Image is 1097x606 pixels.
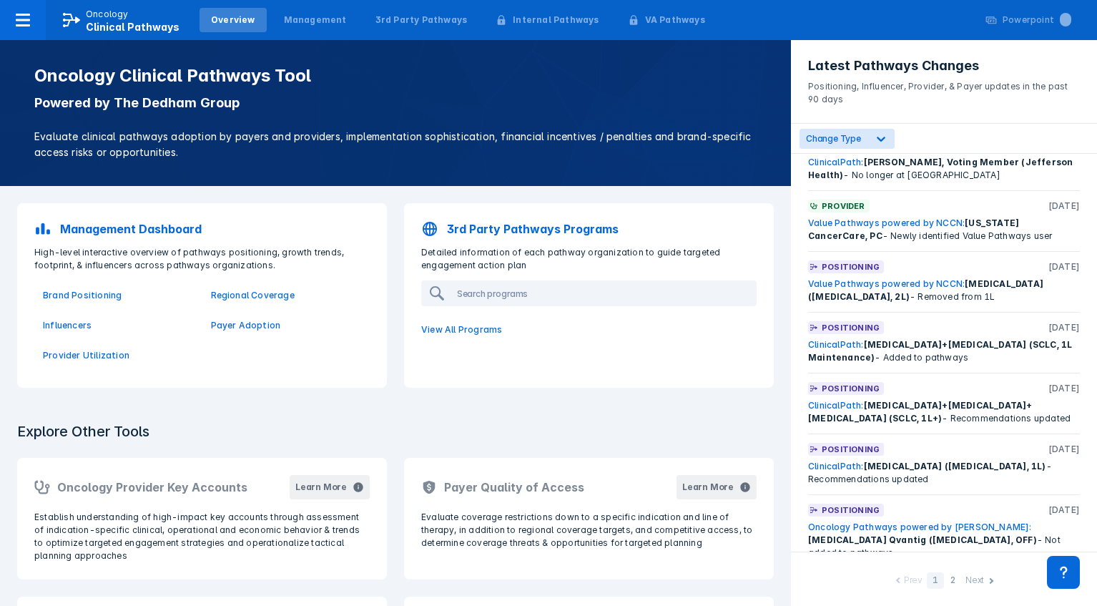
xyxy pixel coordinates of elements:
[1048,260,1080,273] p: [DATE]
[34,66,757,86] h1: Oncology Clinical Pathways Tool
[927,572,944,589] div: 1
[413,315,765,345] a: View All Programs
[645,14,705,26] div: VA Pathways
[808,339,1072,363] span: [MEDICAL_DATA]+[MEDICAL_DATA] (SCLC, 1L Maintenance)
[26,246,378,272] p: High-level interactive overview of pathways positioning, growth trends, footprint, & influencers ...
[808,217,1080,243] div: - Newly identified Value Pathways user
[1003,14,1071,26] div: Powerpoint
[822,321,880,334] p: Positioning
[808,400,864,411] a: ClinicalPath:
[57,479,247,496] h2: Oncology Provider Key Accounts
[808,534,1037,545] span: [MEDICAL_DATA] Qvantig ([MEDICAL_DATA], OFF)
[808,400,1033,424] span: [MEDICAL_DATA]+[MEDICAL_DATA]+[MEDICAL_DATA] (SCLC, 1L+)
[904,574,923,589] div: Prev
[9,414,158,449] h3: Explore Other Tools
[413,246,765,272] p: Detailed information of each pathway organization to guide targeted engagement action plan
[808,522,1032,532] a: Oncology Pathways powered by [PERSON_NAME]:
[60,220,202,238] p: Management Dashboard
[682,481,734,494] div: Learn More
[965,574,984,589] div: Next
[1047,556,1080,589] div: Contact Support
[34,94,757,112] p: Powered by The Dedham Group
[808,461,864,471] a: ClinicalPath:
[1048,200,1080,212] p: [DATE]
[808,278,1080,303] div: - Removed from 1L
[1048,504,1080,517] p: [DATE]
[43,319,194,332] a: Influencers
[211,14,255,26] div: Overview
[1048,321,1080,334] p: [DATE]
[808,460,1080,486] div: - Recommendations updated
[806,133,861,144] span: Change Type
[34,511,370,562] p: Establish understanding of high-impact key accounts through assessment of indication-specific cli...
[413,212,765,246] a: 3rd Party Pathways Programs
[295,481,347,494] div: Learn More
[808,57,1080,74] h3: Latest Pathways Changes
[421,511,757,549] p: Evaluate coverage restrictions down to a specific indication and line of therapy, in addition to ...
[284,14,347,26] div: Management
[451,282,755,305] input: Search programs
[290,475,370,499] button: Learn More
[808,156,1080,182] div: - No longer at [GEOGRAPHIC_DATA]
[808,521,1080,559] div: - Not added to pathways
[211,289,362,302] a: Regional Coverage
[808,157,864,167] a: ClinicalPath:
[677,475,757,499] button: Learn More
[200,8,267,32] a: Overview
[808,339,864,350] a: ClinicalPath:
[808,74,1080,106] p: Positioning, Influencer, Provider, & Payer updates in the past 90 days
[1048,443,1080,456] p: [DATE]
[447,220,619,238] p: 3rd Party Pathways Programs
[822,443,880,456] p: Positioning
[364,8,479,32] a: 3rd Party Pathways
[944,572,961,589] div: 2
[822,200,865,212] p: Provider
[375,14,468,26] div: 3rd Party Pathways
[808,278,965,289] a: Value Pathways powered by NCCN:
[513,14,599,26] div: Internal Pathways
[1048,382,1080,395] p: [DATE]
[808,399,1080,425] div: - Recommendations updated
[808,218,965,228] a: Value Pathways powered by NCCN:
[808,338,1080,364] div: - Added to pathways
[211,319,362,332] a: Payer Adoption
[272,8,358,32] a: Management
[43,289,194,302] a: Brand Positioning
[86,8,129,21] p: Oncology
[864,461,1046,471] span: [MEDICAL_DATA] ([MEDICAL_DATA], 1L)
[822,382,880,395] p: Positioning
[26,212,378,246] a: Management Dashboard
[34,129,757,160] p: Evaluate clinical pathways adoption by payers and providers, implementation sophistication, finan...
[808,157,1073,180] span: [PERSON_NAME], Voting Member (Jefferson Health)
[444,479,584,496] h2: Payer Quality of Access
[822,504,880,517] p: Positioning
[822,260,880,273] p: Positioning
[43,349,194,362] a: Provider Utilization
[86,21,179,33] span: Clinical Pathways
